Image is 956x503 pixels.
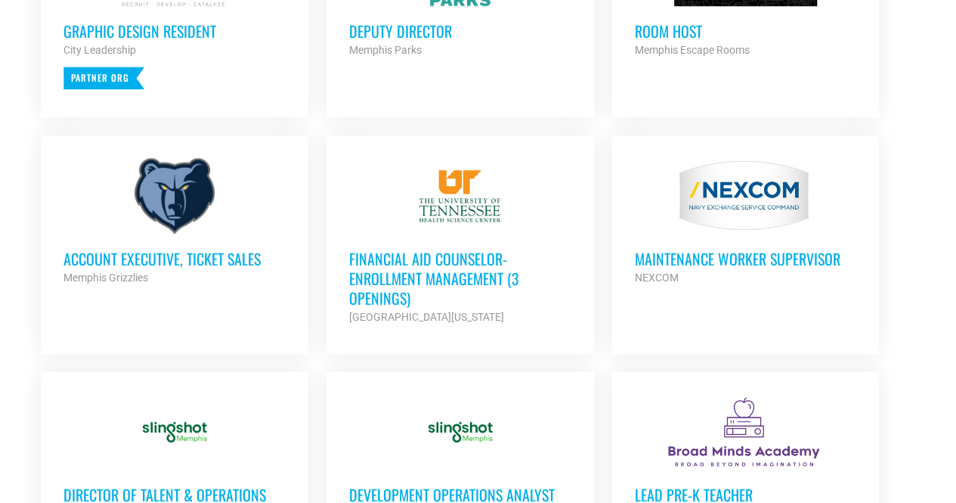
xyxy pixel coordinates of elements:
[63,67,144,89] p: Partner Org
[634,249,856,269] h3: MAINTENANCE WORKER SUPERVISOR
[349,21,571,41] h3: Deputy Director
[349,44,422,56] strong: Memphis Parks
[63,272,148,284] strong: Memphis Grizzlies
[634,272,678,284] strong: NEXCOM
[349,311,504,323] strong: [GEOGRAPHIC_DATA][US_STATE]
[634,44,749,56] strong: Memphis Escape Rooms
[611,135,879,309] a: MAINTENANCE WORKER SUPERVISOR NEXCOM
[63,44,136,56] strong: City Leadership
[349,249,571,308] h3: Financial Aid Counselor-Enrollment Management (3 Openings)
[634,21,856,41] h3: Room Host
[63,249,286,269] h3: Account Executive, Ticket Sales
[41,135,308,309] a: Account Executive, Ticket Sales Memphis Grizzlies
[63,21,286,41] h3: Graphic Design Resident
[326,135,594,349] a: Financial Aid Counselor-Enrollment Management (3 Openings) [GEOGRAPHIC_DATA][US_STATE]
